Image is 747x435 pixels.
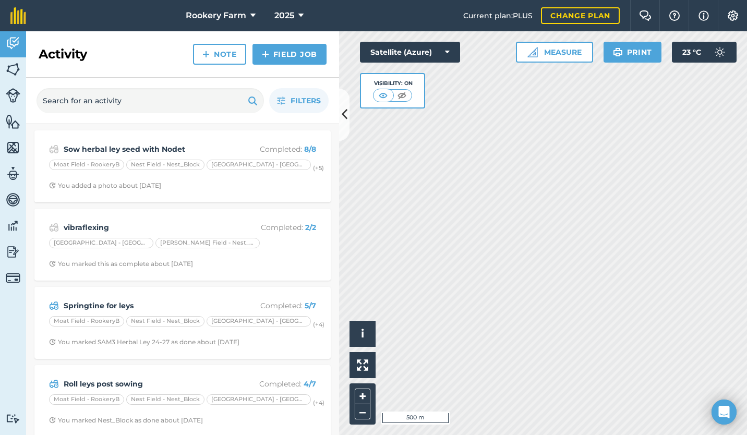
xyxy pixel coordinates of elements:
input: Search for an activity [37,88,264,113]
small: (+ 5 ) [313,164,324,172]
img: svg+xml;base64,PD94bWwgdmVyc2lvbj0iMS4wIiBlbmNvZGluZz0idXRmLTgiPz4KPCEtLSBHZW5lcmF0b3I6IEFkb2JlIE... [6,166,20,182]
img: Ruler icon [527,47,538,57]
div: You marked Nest_Block as done about [DATE] [49,416,203,425]
img: Clock with arrow pointing clockwise [49,417,56,424]
a: Change plan [541,7,620,24]
small: (+ 4 ) [313,399,324,406]
img: svg+xml;base64,PD94bWwgdmVyc2lvbj0iMS4wIiBlbmNvZGluZz0idXRmLTgiPz4KPCEtLSBHZW5lcmF0b3I6IEFkb2JlIE... [49,378,59,390]
img: fieldmargin Logo [10,7,26,24]
small: (+ 4 ) [313,321,324,328]
strong: 5 / 7 [305,301,316,310]
strong: 8 / 8 [304,144,316,154]
div: [GEOGRAPHIC_DATA] - [GEOGRAPHIC_DATA] [207,160,311,170]
img: svg+xml;base64,PHN2ZyB4bWxucz0iaHR0cDovL3d3dy53My5vcmcvMjAwMC9zdmciIHdpZHRoPSIxNCIgaGVpZ2h0PSIyNC... [202,48,210,61]
a: Sow herbal ley seed with NodetCompleted: 8/8Moat Field - RookeryBNest Field - Nest_Block[GEOGRAPH... [41,137,324,196]
strong: Roll leys post sowing [64,378,229,390]
img: Clock with arrow pointing clockwise [49,182,56,189]
p: Completed : [233,222,316,233]
img: A question mark icon [668,10,681,21]
img: svg+xml;base64,PHN2ZyB4bWxucz0iaHR0cDovL3d3dy53My5vcmcvMjAwMC9zdmciIHdpZHRoPSI1NiIgaGVpZ2h0PSI2MC... [6,62,20,77]
img: svg+xml;base64,PHN2ZyB4bWxucz0iaHR0cDovL3d3dy53My5vcmcvMjAwMC9zdmciIHdpZHRoPSIxOSIgaGVpZ2h0PSIyNC... [248,94,258,107]
div: Moat Field - RookeryB [49,316,124,327]
strong: 2 / 2 [305,223,316,232]
button: Satellite (Azure) [360,42,460,63]
div: Moat Field - RookeryB [49,160,124,170]
a: Note [193,44,246,65]
a: Roll leys post sowingCompleted: 4/7Moat Field - RookeryBNest Field - Nest_Block[GEOGRAPHIC_DATA] ... [41,371,324,431]
span: Rookery Farm [186,9,246,22]
div: [GEOGRAPHIC_DATA] - [GEOGRAPHIC_DATA] [49,238,153,248]
span: Current plan : PLUS [463,10,533,21]
div: [PERSON_NAME] Field - Nest_Block [155,238,260,248]
div: Nest Field - Nest_Block [126,160,204,170]
img: svg+xml;base64,PD94bWwgdmVyc2lvbj0iMS4wIiBlbmNvZGluZz0idXRmLTgiPz4KPCEtLSBHZW5lcmF0b3I6IEFkb2JlIE... [6,271,20,285]
div: Nest Field - Nest_Block [126,316,204,327]
img: svg+xml;base64,PD94bWwgdmVyc2lvbj0iMS4wIiBlbmNvZGluZz0idXRmLTgiPz4KPCEtLSBHZW5lcmF0b3I6IEFkb2JlIE... [6,35,20,51]
a: vibraflexingCompleted: 2/2[GEOGRAPHIC_DATA] - [GEOGRAPHIC_DATA][PERSON_NAME] Field - Nest_BlockCl... [41,215,324,274]
img: Clock with arrow pointing clockwise [49,339,56,345]
strong: Sow herbal ley seed with Nodet [64,143,229,155]
a: Field Job [252,44,327,65]
img: svg+xml;base64,PD94bWwgdmVyc2lvbj0iMS4wIiBlbmNvZGluZz0idXRmLTgiPz4KPCEtLSBHZW5lcmF0b3I6IEFkb2JlIE... [6,88,20,103]
img: svg+xml;base64,PD94bWwgdmVyc2lvbj0iMS4wIiBlbmNvZGluZz0idXRmLTgiPz4KPCEtLSBHZW5lcmF0b3I6IEFkb2JlIE... [709,42,730,63]
button: Measure [516,42,593,63]
strong: Springtine for leys [64,300,229,311]
img: svg+xml;base64,PHN2ZyB4bWxucz0iaHR0cDovL3d3dy53My5vcmcvMjAwMC9zdmciIHdpZHRoPSIxNyIgaGVpZ2h0PSIxNy... [698,9,709,22]
img: svg+xml;base64,PHN2ZyB4bWxucz0iaHR0cDovL3d3dy53My5vcmcvMjAwMC9zdmciIHdpZHRoPSI1NiIgaGVpZ2h0PSI2MC... [6,140,20,155]
img: Clock with arrow pointing clockwise [49,260,56,267]
h2: Activity [39,46,87,63]
img: svg+xml;base64,PHN2ZyB4bWxucz0iaHR0cDovL3d3dy53My5vcmcvMjAwMC9zdmciIHdpZHRoPSI1MCIgaGVpZ2h0PSI0MC... [377,90,390,101]
a: Springtine for leysCompleted: 5/7Moat Field - RookeryBNest Field - Nest_Block[GEOGRAPHIC_DATA] - ... [41,293,324,353]
div: [GEOGRAPHIC_DATA] - [GEOGRAPHIC_DATA] [207,394,311,405]
button: i [350,321,376,347]
strong: vibraflexing [64,222,229,233]
img: svg+xml;base64,PD94bWwgdmVyc2lvbj0iMS4wIiBlbmNvZGluZz0idXRmLTgiPz4KPCEtLSBHZW5lcmF0b3I6IEFkb2JlIE... [6,244,20,260]
img: svg+xml;base64,PD94bWwgdmVyc2lvbj0iMS4wIiBlbmNvZGluZz0idXRmLTgiPz4KPCEtLSBHZW5lcmF0b3I6IEFkb2JlIE... [6,218,20,234]
img: svg+xml;base64,PHN2ZyB4bWxucz0iaHR0cDovL3d3dy53My5vcmcvMjAwMC9zdmciIHdpZHRoPSI1MCIgaGVpZ2h0PSI0MC... [395,90,408,101]
button: + [355,389,370,404]
img: svg+xml;base64,PD94bWwgdmVyc2lvbj0iMS4wIiBlbmNvZGluZz0idXRmLTgiPz4KPCEtLSBHZW5lcmF0b3I6IEFkb2JlIE... [6,192,20,208]
img: svg+xml;base64,PD94bWwgdmVyc2lvbj0iMS4wIiBlbmNvZGluZz0idXRmLTgiPz4KPCEtLSBHZW5lcmF0b3I6IEFkb2JlIE... [49,221,59,234]
div: You marked this as complete about [DATE] [49,260,193,268]
span: 2025 [274,9,294,22]
img: svg+xml;base64,PD94bWwgdmVyc2lvbj0iMS4wIiBlbmNvZGluZz0idXRmLTgiPz4KPCEtLSBHZW5lcmF0b3I6IEFkb2JlIE... [49,299,59,312]
span: 23 ° C [682,42,701,63]
div: Moat Field - RookeryB [49,394,124,405]
div: Visibility: On [373,79,413,88]
img: Two speech bubbles overlapping with the left bubble in the forefront [639,10,652,21]
button: Filters [269,88,329,113]
div: You marked SAM3 Herbal Ley 24-27 as done about [DATE] [49,338,239,346]
button: 23 °C [672,42,737,63]
button: – [355,404,370,419]
img: svg+xml;base64,PD94bWwgdmVyc2lvbj0iMS4wIiBlbmNvZGluZz0idXRmLTgiPz4KPCEtLSBHZW5lcmF0b3I6IEFkb2JlIE... [6,414,20,424]
img: svg+xml;base64,PHN2ZyB4bWxucz0iaHR0cDovL3d3dy53My5vcmcvMjAwMC9zdmciIHdpZHRoPSIxOSIgaGVpZ2h0PSIyNC... [613,46,623,58]
span: Filters [291,95,321,106]
img: Four arrows, one pointing top left, one top right, one bottom right and the last bottom left [357,359,368,371]
img: svg+xml;base64,PHN2ZyB4bWxucz0iaHR0cDovL3d3dy53My5vcmcvMjAwMC9zdmciIHdpZHRoPSI1NiIgaGVpZ2h0PSI2MC... [6,114,20,129]
div: Nest Field - Nest_Block [126,394,204,405]
div: You added a photo about [DATE] [49,182,161,190]
strong: 4 / 7 [304,379,316,389]
div: Open Intercom Messenger [712,400,737,425]
img: A cog icon [727,10,739,21]
button: Print [604,42,662,63]
p: Completed : [233,300,316,311]
span: i [361,327,364,340]
p: Completed : [233,378,316,390]
p: Completed : [233,143,316,155]
img: svg+xml;base64,PD94bWwgdmVyc2lvbj0iMS4wIiBlbmNvZGluZz0idXRmLTgiPz4KPCEtLSBHZW5lcmF0b3I6IEFkb2JlIE... [49,143,59,155]
div: [GEOGRAPHIC_DATA] - [GEOGRAPHIC_DATA] [207,316,311,327]
img: svg+xml;base64,PHN2ZyB4bWxucz0iaHR0cDovL3d3dy53My5vcmcvMjAwMC9zdmciIHdpZHRoPSIxNCIgaGVpZ2h0PSIyNC... [262,48,269,61]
